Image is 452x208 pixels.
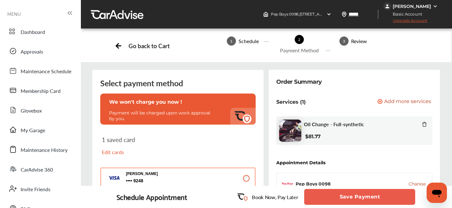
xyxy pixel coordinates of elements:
img: oil-change-thumb.jpg [279,120,301,142]
img: header-home-logo.8d720a4f.svg [263,12,268,17]
button: Change [409,181,426,187]
b: $81.77 [305,133,321,140]
img: WGsFRI8htEPBVLJbROoPRyZpYNWhNONpIPPETTm6eUC0GeLEiAAAAAElFTkSuQmCC [433,4,438,9]
a: Glovebox [6,102,75,118]
span: CarAdvise 360 [21,166,53,174]
button: Add more services [377,99,431,105]
span: Upgrade Account [383,18,427,26]
a: Membership Card [6,82,75,99]
p: Payment will be charged upon work approval by you. [109,110,214,121]
p: 9248 [126,178,132,184]
div: Select payment method [100,78,256,88]
div: Schedule Appointment [116,192,187,201]
a: Add more services [377,99,432,105]
span: Membership Card [21,87,61,95]
button: Save Payment [304,189,415,205]
span: Oil Change - Full-synthetic [304,121,364,127]
span: Dashboard [21,28,45,36]
span: Glovebox [21,107,42,115]
span: Maintenance History [21,146,68,154]
span: Pep Boys 0098 , [STREET_ADDRESS][PERSON_NAME] ROCK HILL , SC 29732 [271,12,407,16]
div: Appointment Details [276,160,325,165]
span: Basic Account [384,11,427,17]
div: 1 saved card [102,136,175,161]
a: My Garage [6,121,75,138]
div: Review [349,37,370,45]
span: 3 [339,36,349,46]
p: Edit cards [102,148,175,156]
span: Approvals [21,48,43,56]
div: Schedule [236,37,261,45]
p: Services (1) [276,99,306,105]
a: Dashboard [6,23,75,40]
div: [PERSON_NAME] [393,3,431,9]
div: Pep Boys 0098 [296,181,331,187]
span: Add more services [384,99,431,105]
img: header-down-arrow.9dd2ce7d.svg [326,12,331,17]
button: [PERSON_NAME] 9248 9248 [100,167,256,189]
span: Invite Friends [21,185,50,194]
span: 1 [227,36,236,46]
p: Book Now, Pay Later [252,193,298,201]
span: My Garage [21,127,45,135]
span: MENU [7,11,21,16]
div: Payment Method [278,47,321,54]
a: Approvals [6,43,75,59]
a: Invite Friends [6,180,75,197]
a: CarAdvise 360 [6,161,75,177]
iframe: Button to launch messaging window [427,183,447,203]
p: We won't charge you now ! [109,99,247,105]
span: Maintenance Schedule [21,68,71,76]
div: Go back to Cart [128,42,169,49]
span: 9248 [126,178,189,184]
img: location_vector.a44bc228.svg [342,12,347,17]
img: jVpblrzwTbfkPYzPPzSLxeg0AAAAASUVORK5CYII= [383,3,391,10]
img: logo-pepboys.png [282,178,293,190]
a: Maintenance History [6,141,75,158]
div: Order Summary [276,77,322,86]
img: header-divider.bc55588e.svg [378,10,378,19]
a: Maintenance Schedule [6,62,75,79]
span: 2 [295,35,304,44]
p: [PERSON_NAME] [126,172,189,176]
